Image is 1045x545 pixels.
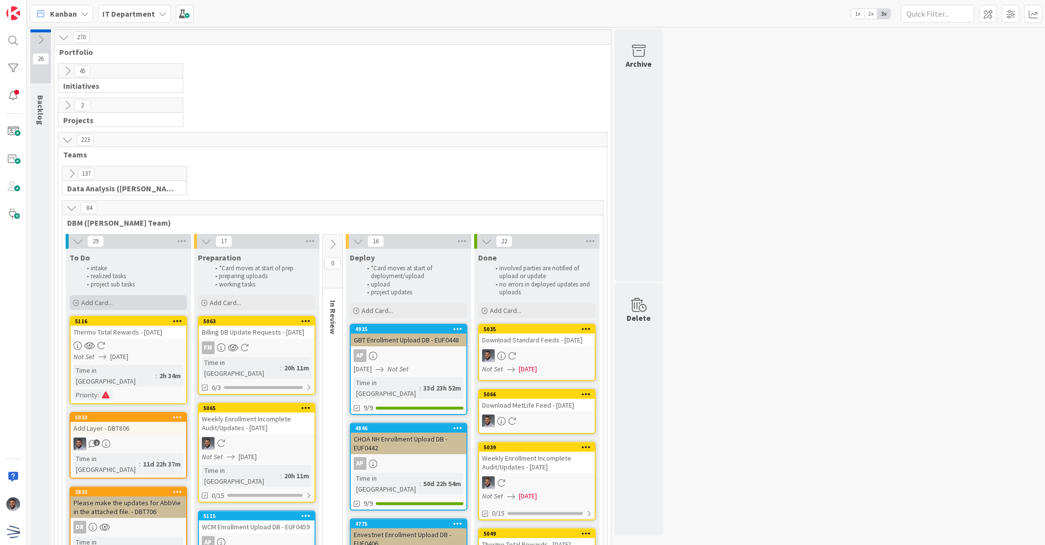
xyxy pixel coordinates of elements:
div: 4846CHOA NH Enrollment Upload DB - EUF0442 [351,424,466,454]
div: GBT Enrollment Upload DB - EUF0448 [351,334,466,346]
span: : [280,470,282,481]
a: 5035Download Standard Feeds - [DATE]FSNot Set[DATE] [478,324,596,381]
div: DR [73,521,86,534]
span: 0/15 [492,508,505,519]
span: Teams [63,150,595,159]
div: 5049 [479,529,595,538]
div: 5066 [484,391,595,398]
div: 5063 [199,317,315,326]
div: 5033 [75,414,186,421]
div: 4935 [351,325,466,334]
li: *Card moves at start of deployment/upload [362,264,466,281]
img: Visit kanbanzone.com [6,6,20,20]
a: 5065Weekly Enrollment Incomplete Audit/Updates - [DATE]FSNot Set[DATE]Time in [GEOGRAPHIC_DATA]:2... [198,403,316,503]
span: To Do [70,253,90,262]
a: 5033Add Layer - DBT806FSTime in [GEOGRAPHIC_DATA]:11d 22h 37m [70,412,187,479]
div: 11d 22h 37m [141,459,183,469]
span: 29 [87,235,104,247]
span: Done [478,253,497,262]
div: Download Standard Feeds - [DATE] [479,334,595,346]
div: 5063 [203,318,315,325]
a: 4846CHOA NH Enrollment Upload DB - EUF0442APTime in [GEOGRAPHIC_DATA]:50d 22h 54m9/9 [350,423,467,511]
span: 137 [78,168,95,180]
div: 4846 [351,424,466,433]
span: : [419,383,421,393]
span: Deploy [350,253,375,262]
span: [DATE] [354,364,372,374]
b: IT Department [102,9,155,19]
div: Please make the updates for AbbVie in the attached file. - DBT706 [71,496,186,518]
div: Time in [GEOGRAPHIC_DATA] [354,377,419,399]
div: 5049 [484,530,595,537]
div: 5039Weekly Enrollment Incomplete Audit/Updates - [DATE] [479,443,595,473]
div: 3832 [75,489,186,495]
span: : [419,478,421,489]
span: 1x [851,9,864,19]
div: FS [199,437,315,450]
span: Preparation [198,253,241,262]
div: 5116 [75,318,186,325]
img: FS [482,349,495,362]
span: In Review [328,300,338,334]
span: : [97,389,99,400]
span: 0/15 [212,491,224,501]
a: 5116Thermo Total Rewards - [DATE]Not Set[DATE]Time in [GEOGRAPHIC_DATA]:2h 34mPriority: [70,316,187,404]
div: AP [351,457,466,470]
div: 5039 [479,443,595,452]
div: 4775 [351,519,466,528]
div: 20h 11m [282,363,312,373]
span: [DATE] [239,452,257,462]
span: [DATE] [110,352,128,362]
div: 5065 [199,404,315,413]
div: 5035Download Standard Feeds - [DATE] [479,325,595,346]
div: Weekly Enrollment Incomplete Audit/Updates - [DATE] [479,452,595,473]
div: AP [354,457,366,470]
span: [DATE] [519,491,537,501]
span: 45 [74,65,91,77]
div: 5063Billing DB Update Requests - [DATE] [199,317,315,338]
a: 5039Weekly Enrollment Incomplete Audit/Updates - [DATE]FSNot Set[DATE]0/15 [478,442,596,520]
span: Add Card... [362,306,393,315]
li: project updates [362,288,466,296]
div: Thermo Total Rewards - [DATE] [71,326,186,338]
span: 0/3 [212,383,221,393]
div: 5066 [479,390,595,399]
span: 17 [216,235,232,247]
span: Kanban [50,8,77,20]
span: 2x [864,9,877,19]
li: preparing uploads [210,272,314,280]
div: 4935 [355,326,466,333]
div: Add Layer - DBT806 [71,422,186,435]
i: Not Set [482,364,503,373]
span: 0 [324,258,341,269]
li: involved parties are notified of upload or update [490,264,594,281]
li: realized tasks [81,272,186,280]
span: DBM (David Team) [67,218,591,228]
div: 5035 [484,326,595,333]
div: 33d 23h 52m [421,383,463,393]
i: Not Set [482,492,503,500]
span: [DATE] [519,364,537,374]
img: FS [6,497,20,511]
div: FS [479,415,595,427]
img: FS [482,476,495,489]
div: 5039 [484,444,595,451]
div: CHOA NH Enrollment Upload DB - EUF0442 [351,433,466,454]
span: Add Card... [81,298,113,307]
div: Billing DB Update Requests - [DATE] [199,326,315,338]
img: avatar [6,525,20,539]
span: 9/9 [364,498,373,509]
div: 3832Please make the updates for AbbVie in the attached file. - DBT706 [71,488,186,518]
div: AP [351,349,466,362]
li: intake [81,264,186,272]
div: 5115 [199,512,315,520]
div: 5115WCM Enrollment Upload DB - EUF0459 [199,512,315,533]
span: : [280,363,282,373]
div: 5033Add Layer - DBT806 [71,413,186,435]
li: upload [362,281,466,288]
div: 2h 34m [157,370,183,381]
span: : [155,370,157,381]
span: Add Card... [490,306,521,315]
span: 2 [74,100,91,111]
span: Data Analysis (Carin Team) [67,183,174,193]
